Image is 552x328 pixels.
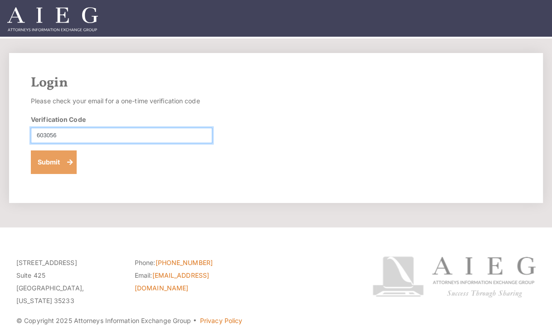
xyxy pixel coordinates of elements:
[372,256,536,298] img: Attorneys Information Exchange Group logo
[7,7,98,31] img: Attorneys Information Exchange Group
[31,75,521,91] h2: Login
[135,269,239,294] li: Email:
[200,317,242,324] a: Privacy Policy
[31,150,77,174] button: Submit
[16,256,121,307] p: [STREET_ADDRESS] Suite 425 [GEOGRAPHIC_DATA], [US_STATE] 35233
[193,320,197,325] span: ·
[155,259,212,266] a: [PHONE_NUMBER]
[31,95,212,107] p: Please check your email for a one-time verification code
[16,314,358,327] p: © Copyright 2025 Attorneys Information Exchange Group
[135,256,239,269] li: Phone:
[135,271,209,292] a: [EMAIL_ADDRESS][DOMAIN_NAME]
[31,115,86,124] label: Verification Code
